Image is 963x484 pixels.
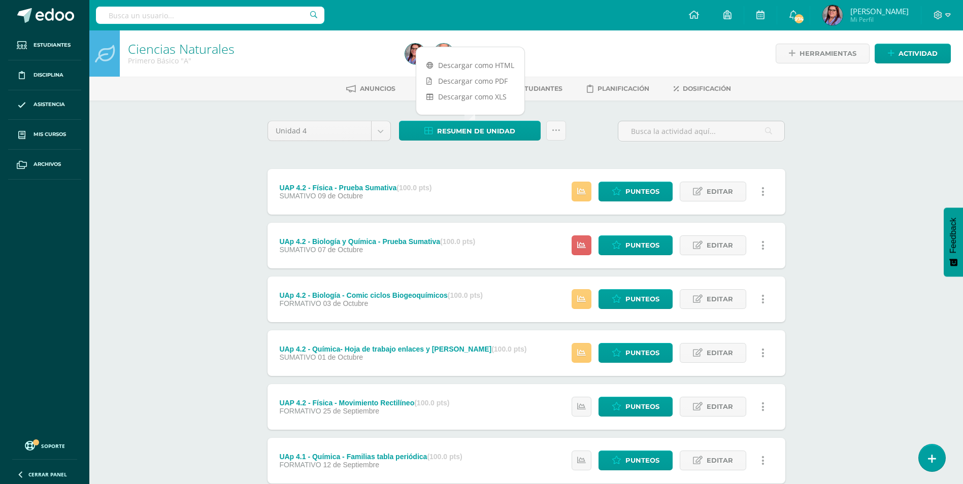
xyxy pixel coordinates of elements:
a: Dosificación [674,81,731,97]
a: Punteos [599,182,673,201]
span: [PERSON_NAME] [850,6,909,16]
span: Editar [707,451,733,470]
span: Editar [707,290,733,308]
span: Estudiantes [34,41,71,49]
span: Feedback [949,218,958,253]
a: Planificación [587,81,649,97]
span: Punteos [625,451,659,470]
strong: (100.0 pts) [414,399,449,407]
span: Archivos [34,160,61,168]
a: Estudiantes [502,81,562,97]
strong: (100.0 pts) [440,237,475,246]
span: FORMATIVO [279,461,321,469]
span: FORMATIVO [279,407,321,415]
span: Estudiantes [516,85,562,92]
strong: (100.0 pts) [427,453,462,461]
img: d76661cb19da47c8721aaba634ec83f7.png [822,5,843,25]
div: Primero Básico 'A' [128,56,393,65]
span: Punteos [625,343,659,362]
span: 01 de Octubre [318,353,363,361]
a: Anuncios [346,81,395,97]
a: Punteos [599,397,673,417]
a: Descargar como PDF [416,73,524,89]
span: Disciplina [34,71,63,79]
span: Punteos [625,290,659,308]
a: Descargar como XLS [416,89,524,105]
h1: Ciencias Naturales [128,42,393,56]
span: FORMATIVO [279,299,321,307]
a: Descargar como HTML [416,57,524,73]
span: Mi Perfil [850,15,909,24]
div: UAP 4.2 - Física - Movimiento Rectilíneo [279,399,449,407]
span: Planificación [597,85,649,92]
span: SUMATIVO [279,192,316,200]
a: Punteos [599,451,673,470]
a: Herramientas [776,44,870,63]
span: SUMATIVO [279,353,316,361]
a: Archivos [8,150,81,180]
strong: (100.0 pts) [491,345,526,353]
div: UAp 4.2 - Química- Hoja de trabajo enlaces y [PERSON_NAME] [279,345,526,353]
input: Busca un usuario... [96,7,324,24]
span: Soporte [41,442,65,450]
input: Busca la actividad aquí... [618,121,784,141]
div: UAP 4.2 - Física - Prueba Sumativa [279,184,431,192]
div: UAp 4.1 - Química - Familias tabla periódica [279,453,462,461]
span: Unidad 4 [276,121,363,141]
a: Ciencias Naturales [128,40,235,57]
a: Punteos [599,289,673,309]
a: Actividad [875,44,951,63]
span: Editar [707,343,733,362]
span: 974 [793,13,805,24]
span: SUMATIVO [279,246,316,254]
a: Estudiantes [8,30,81,60]
span: Dosificación [683,85,731,92]
span: Cerrar panel [28,471,67,478]
span: Mis cursos [34,130,66,139]
div: UAp 4.2 - Biología y Química - Prueba Sumativa [279,237,475,246]
strong: (100.0 pts) [448,291,483,299]
span: Editar [707,236,733,255]
span: Herramientas [800,44,856,63]
a: Disciplina [8,60,81,90]
span: 03 de Octubre [323,299,368,307]
div: UAp 4.2 - Biología - Comic ciclos Biogeoquímicos [279,291,483,299]
span: Editar [707,182,733,201]
strong: (100.0 pts) [396,184,431,192]
a: Unidad 4 [268,121,390,141]
span: Punteos [625,236,659,255]
img: 6631882797e12c53e037b4c09ade73fd.png [434,44,454,64]
a: Mis cursos [8,120,81,150]
span: Editar [707,397,733,416]
span: Actividad [899,44,938,63]
span: 07 de Octubre [318,246,363,254]
span: Punteos [625,182,659,201]
span: 25 de Septiembre [323,407,379,415]
a: Resumen de unidad [399,121,541,141]
span: 09 de Octubre [318,192,363,200]
button: Feedback - Mostrar encuesta [944,208,963,276]
span: Anuncios [360,85,395,92]
img: d76661cb19da47c8721aaba634ec83f7.png [405,44,425,64]
span: Punteos [625,397,659,416]
a: Asistencia [8,90,81,120]
span: 12 de Septiembre [323,461,379,469]
span: Resumen de unidad [437,122,515,141]
a: Punteos [599,235,673,255]
span: Asistencia [34,100,65,109]
a: Soporte [12,438,77,452]
a: Punteos [599,343,673,363]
